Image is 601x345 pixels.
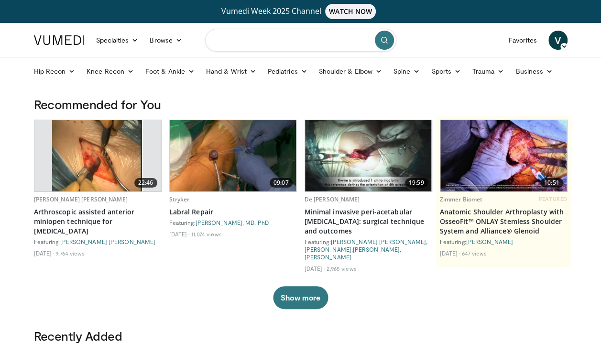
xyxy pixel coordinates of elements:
span: FEATURED [539,196,567,202]
li: [DATE] [440,249,460,257]
a: Sports [426,62,467,81]
div: Featuring: , , , [305,238,432,261]
a: Trauma [467,62,510,81]
div: Featuring: [440,238,568,245]
a: 09:07 [170,120,296,191]
a: [PERSON_NAME] [305,246,351,253]
span: 09:07 [270,178,293,188]
span: 10:51 [540,178,563,188]
li: 647 views [461,249,487,257]
a: Specialties [90,31,144,50]
a: Anatomic Shoulder Arthroplasty with OsseoFit™ ONLAY Stemless Shoulder System and Alliance® Glenoid [440,207,568,236]
a: [PERSON_NAME] [PERSON_NAME] [34,195,128,203]
a: Vumedi Week 2025 ChannelWATCH NOW [35,4,566,19]
a: Spine [388,62,426,81]
div: Featuring: [34,238,162,245]
a: 10:51 [440,120,567,191]
a: 22:46 [34,120,161,191]
a: Knee Recon [81,62,140,81]
div: Featuring: [169,219,297,226]
img: VuMedi Logo [34,35,85,45]
span: 19:59 [405,178,428,188]
a: 19:59 [305,120,432,191]
h3: Recently Added [34,328,568,344]
a: De [PERSON_NAME] [305,195,360,203]
input: Search topics, interventions [205,29,396,52]
h3: Recommended for You [34,97,568,112]
a: Hand & Wrist [200,62,262,81]
a: [PERSON_NAME] [PERSON_NAME] [60,238,156,245]
a: Shoulder & Elbow [313,62,388,81]
li: 11,074 views [191,230,221,238]
button: Show more [273,286,328,309]
a: Stryker [169,195,190,203]
a: Foot & Ankle [140,62,200,81]
img: fernan_1.png.620x360_q85_upscale.jpg [52,120,143,191]
a: Minimal invasive peri-acetabular [MEDICAL_DATA]: surgical technique and outcomes [305,207,432,236]
li: [DATE] [305,265,325,272]
a: Favorites [503,31,543,50]
a: Arthroscopic assisted anterior miniopen technique for [MEDICAL_DATA] [34,207,162,236]
a: Browse [144,31,188,50]
a: Pediatrics [262,62,313,81]
li: 2,965 views [326,265,356,272]
img: tivutM-UsgWmbl8X4xMDoxOjBzMTt2bJ.620x360_q85_upscale.jpg [305,120,432,191]
a: Labral Repair [169,207,297,217]
a: Zimmer Biomet [440,195,483,203]
a: [PERSON_NAME], MD, PhD [196,219,269,226]
a: [PERSON_NAME] [305,254,351,260]
a: [PERSON_NAME] [466,238,513,245]
a: V [548,31,568,50]
img: 68921608-6324-4888-87da-a4d0ad613160.620x360_q85_upscale.jpg [440,120,567,191]
a: [PERSON_NAME] [353,246,400,253]
a: Business [510,62,558,81]
img: -TiYc6krEQGNAzh35hMDoxOjBrOw-uIx_2.620x360_q85_upscale.jpg [170,120,296,191]
li: [DATE] [169,230,190,238]
span: WATCH NOW [325,4,376,19]
a: [PERSON_NAME] [PERSON_NAME] [331,238,426,245]
li: [DATE] [34,249,55,257]
a: Hip Recon [28,62,81,81]
li: 9,764 views [55,249,85,257]
span: 22:46 [134,178,157,188]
